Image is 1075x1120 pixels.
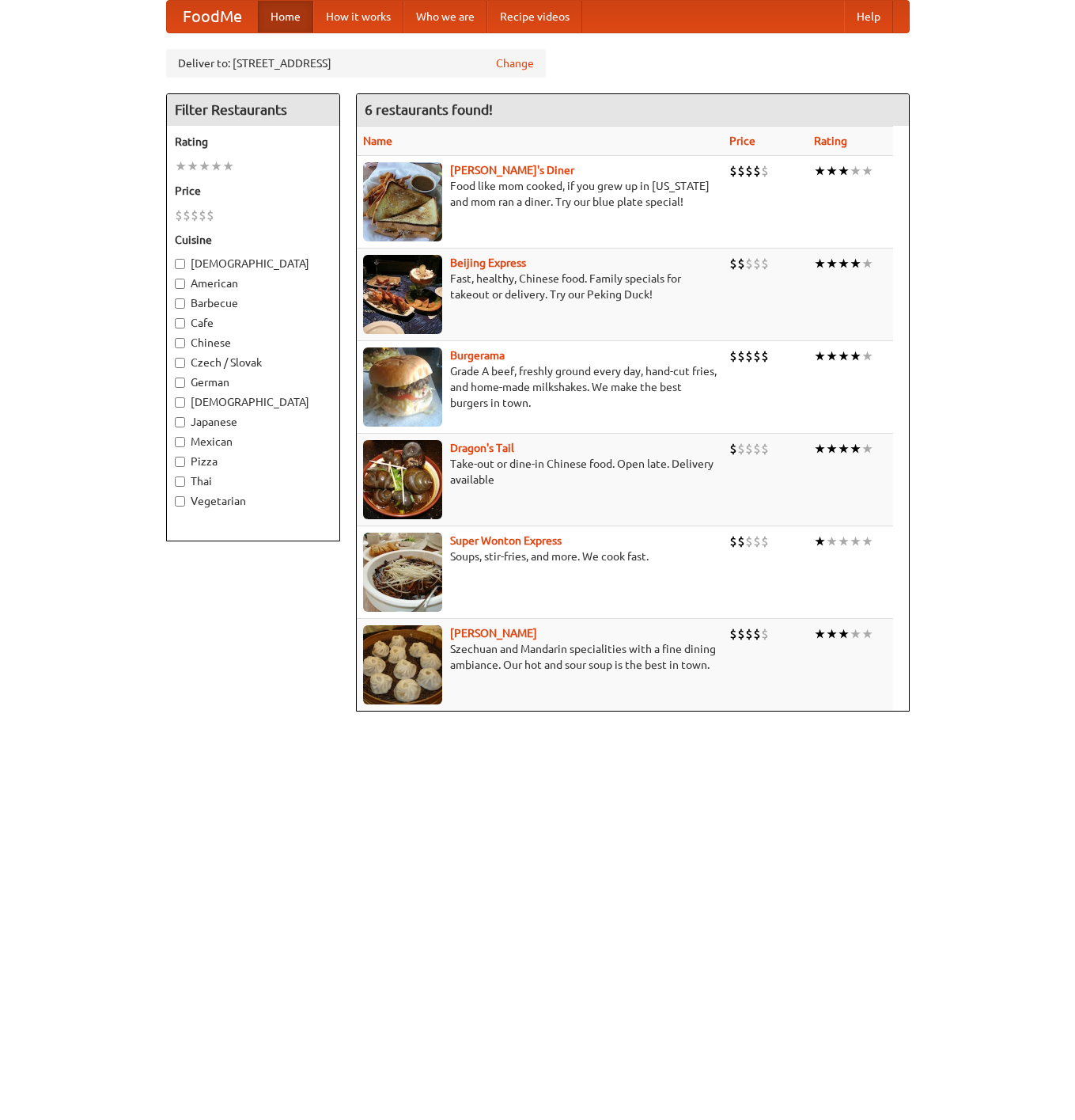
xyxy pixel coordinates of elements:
[737,347,745,365] li: $
[175,134,331,150] h5: Rating
[363,178,717,210] p: Food like mom cooked, if you grew up in [US_STATE] and mom ran a diner. Try our blue plate special!
[729,135,755,147] a: Price
[175,355,331,370] label: Czech / Slovak
[450,442,514,454] a: Dragon's Tail
[363,162,442,241] img: sallys.jpg
[761,255,769,272] li: $
[191,207,199,224] li: $
[175,295,331,311] label: Barbecue
[175,397,185,408] input: [DEMOGRAPHIC_DATA]
[737,440,745,457] li: $
[745,162,753,180] li: $
[761,533,769,550] li: $
[175,183,331,199] h5: Price
[450,164,574,177] a: [PERSON_NAME]'s Diner
[745,440,753,457] li: $
[745,347,753,365] li: $
[850,255,861,272] li: ★
[175,338,185,348] input: Chinese
[363,135,392,147] a: Name
[745,255,753,272] li: $
[175,493,331,509] label: Vegetarian
[175,298,185,309] input: Barbecue
[753,162,761,180] li: $
[450,256,526,269] a: Beijing Express
[363,363,717,411] p: Grade A beef, freshly ground every day, hand-cut fries, and home-made milkshakes. We make the bes...
[729,440,737,457] li: $
[861,255,873,272] li: ★
[403,1,487,32] a: Who we are
[838,162,850,180] li: ★
[753,533,761,550] li: $
[761,440,769,457] li: $
[450,534,562,547] a: Super Wonton Express
[861,162,873,180] li: ★
[753,347,761,365] li: $
[175,394,331,410] label: [DEMOGRAPHIC_DATA]
[167,94,339,126] h4: Filter Restaurants
[175,457,185,467] input: Pizza
[175,374,331,390] label: German
[175,232,331,248] h5: Cuisine
[753,255,761,272] li: $
[814,255,826,272] li: ★
[175,158,187,175] li: ★
[199,158,210,175] li: ★
[737,255,745,272] li: $
[814,533,826,550] li: ★
[175,378,185,388] input: German
[814,135,847,147] a: Rating
[175,476,185,487] input: Thai
[761,625,769,643] li: $
[838,440,850,457] li: ★
[814,625,826,643] li: ★
[838,625,850,643] li: ★
[450,627,537,640] a: [PERSON_NAME]
[187,158,199,175] li: ★
[175,417,185,427] input: Japanese
[737,533,745,550] li: $
[826,440,838,457] li: ★
[363,641,717,673] p: Szechuan and Mandarin specialities with a fine dining ambiance. Our hot and sour soup is the best...
[175,256,331,271] label: [DEMOGRAPHIC_DATA]
[175,318,185,328] input: Cafe
[850,440,861,457] li: ★
[838,347,850,365] li: ★
[363,347,442,427] img: burgerama.jpg
[826,533,838,550] li: ★
[166,49,546,78] div: Deliver to: [STREET_ADDRESS]
[844,1,893,32] a: Help
[737,162,745,180] li: $
[365,102,493,117] ng-pluralize: 6 restaurants found!
[175,315,331,331] label: Cafe
[175,358,185,368] input: Czech / Slovak
[861,625,873,643] li: ★
[175,207,183,224] li: $
[175,335,331,351] label: Chinese
[850,533,861,550] li: ★
[496,55,534,71] a: Change
[363,625,442,704] img: shandong.jpg
[167,1,258,32] a: FoodMe
[175,473,331,489] label: Thai
[838,255,850,272] li: ★
[850,162,861,180] li: ★
[175,414,331,430] label: Japanese
[861,347,873,365] li: ★
[175,275,331,291] label: American
[737,625,745,643] li: $
[814,162,826,180] li: ★
[199,207,206,224] li: $
[838,533,850,550] li: ★
[175,279,185,289] input: American
[729,162,737,180] li: $
[861,440,873,457] li: ★
[814,440,826,457] li: ★
[363,255,442,334] img: beijing.jpg
[826,347,838,365] li: ★
[729,533,737,550] li: $
[745,625,753,643] li: $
